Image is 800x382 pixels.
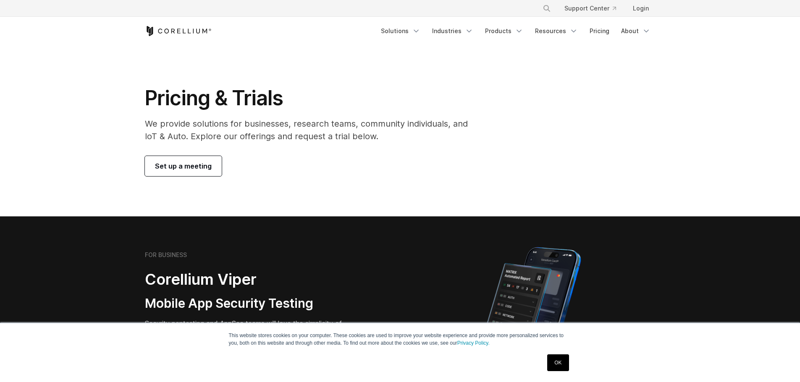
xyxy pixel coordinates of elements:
[585,23,614,39] a: Pricing
[376,23,656,39] div: Navigation Menu
[145,26,212,36] a: Corellium Home
[229,332,572,347] p: This website stores cookies on your computer. These cookies are used to improve your website expe...
[480,23,528,39] a: Products
[145,156,222,176] a: Set up a meeting
[145,251,187,259] h6: FOR BUSINESS
[558,1,623,16] a: Support Center
[376,23,425,39] a: Solutions
[547,354,569,371] a: OK
[457,340,490,346] a: Privacy Policy.
[145,318,360,348] p: Security pentesting and AppSec teams will love the simplicity of automated report generation comb...
[145,117,480,143] p: We provide solutions for businesses, research teams, community individuals, and IoT & Auto. Explo...
[530,23,583,39] a: Resources
[155,161,212,171] span: Set up a meeting
[539,1,554,16] button: Search
[532,1,656,16] div: Navigation Menu
[145,270,360,289] h2: Corellium Viper
[616,23,656,39] a: About
[427,23,478,39] a: Industries
[145,296,360,312] h3: Mobile App Security Testing
[626,1,656,16] a: Login
[145,86,480,111] h1: Pricing & Trials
